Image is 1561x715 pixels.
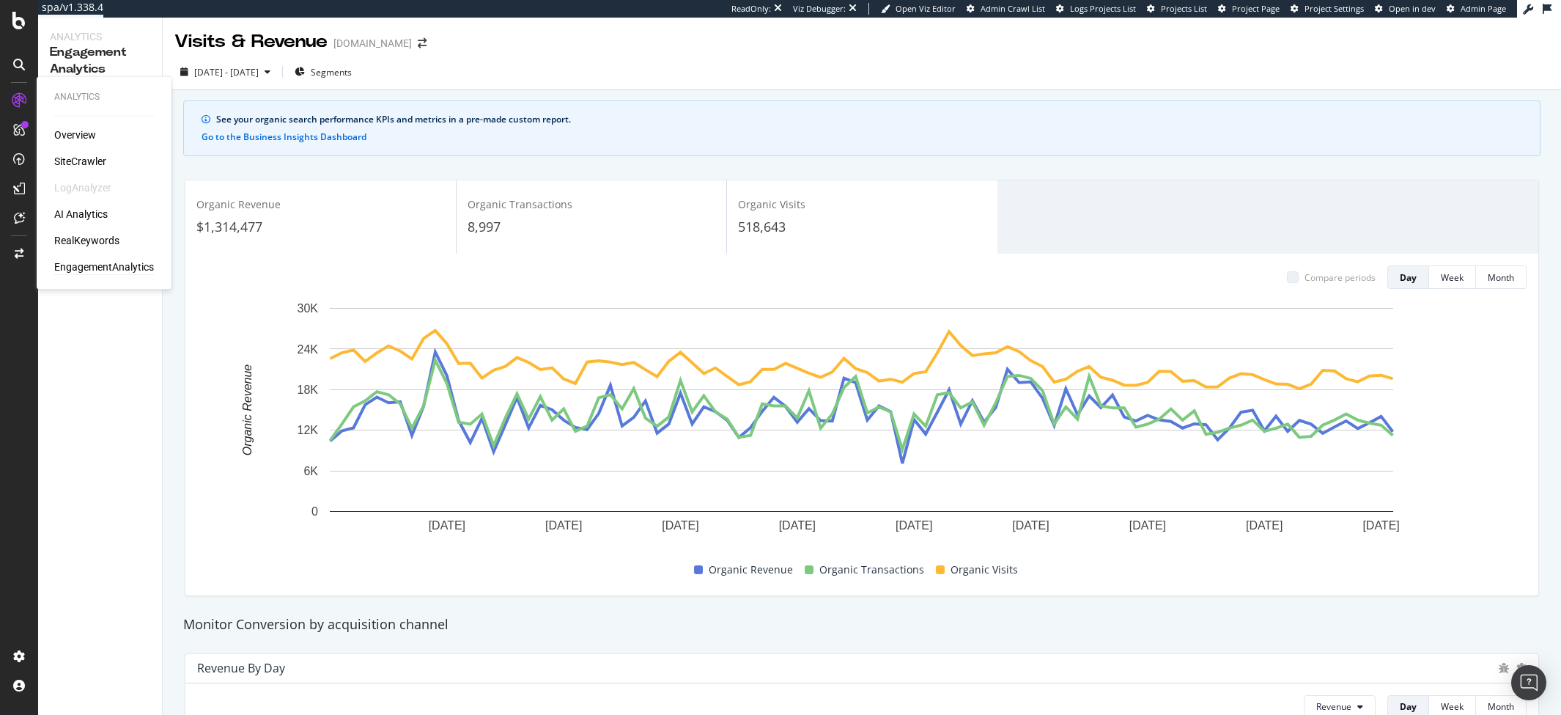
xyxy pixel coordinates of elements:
button: Month [1476,265,1527,289]
div: Engagement Analytics [50,44,150,78]
button: Week [1429,265,1476,289]
span: Open Viz Editor [896,3,956,14]
button: Segments [289,60,358,84]
span: Admin Page [1461,3,1506,14]
div: Visits & Revenue [174,29,328,54]
div: Week [1441,700,1464,713]
div: [DOMAIN_NAME] [333,36,412,51]
a: Overview [54,128,96,143]
div: info banner [183,100,1540,156]
a: RealKeywords [54,234,119,249]
div: Analytics [50,29,150,44]
text: 30K [298,302,319,315]
text: [DATE] [1012,519,1049,532]
div: Day [1400,271,1417,284]
div: Week [1441,271,1464,284]
span: $1,314,477 [196,218,262,235]
span: Organic Transactions [468,197,572,211]
text: Organic Revenue [241,364,254,456]
div: Day [1400,700,1417,713]
span: Organic Visits [738,197,805,211]
div: Revenue by Day [197,661,285,675]
span: Projects List [1161,3,1207,14]
div: Month [1488,700,1514,713]
span: Project Settings [1304,3,1364,14]
span: Organic Transactions [819,561,924,579]
a: Admin Crawl List [967,3,1045,15]
text: [DATE] [662,519,698,532]
div: Viz Debugger: [793,3,846,15]
span: Segments [311,66,352,78]
text: [DATE] [1246,519,1283,532]
span: 518,643 [738,218,786,235]
div: See your organic search performance KPIs and metrics in a pre-made custom report. [216,113,1522,126]
span: Organic Revenue [709,561,793,579]
div: Compare periods [1304,271,1376,284]
a: Project Settings [1291,3,1364,15]
text: 18K [298,384,319,396]
span: [DATE] - [DATE] [194,66,259,78]
text: [DATE] [896,519,932,532]
svg: A chart. [197,301,1527,555]
a: AI Analytics [54,208,108,222]
div: Monitor Conversion by acquisition channel [176,615,1548,634]
text: [DATE] [1362,519,1399,532]
span: Admin Crawl List [981,3,1045,14]
a: SiteCrawler [54,155,106,169]
span: Logs Projects List [1070,3,1136,14]
text: 24K [298,343,319,356]
a: Open in dev [1375,3,1436,15]
text: 6K [303,465,318,477]
text: 12K [298,425,319,437]
button: Day [1387,265,1429,289]
text: [DATE] [545,519,582,532]
div: LogAnalyzer [54,181,111,196]
text: [DATE] [1129,519,1166,532]
div: Open Intercom Messenger [1511,665,1546,700]
a: Logs Projects List [1056,3,1136,15]
span: Open in dev [1389,3,1436,14]
div: Analytics [54,91,154,103]
span: Organic Revenue [196,197,281,211]
span: 8,997 [468,218,501,235]
span: Organic Visits [951,561,1018,579]
text: [DATE] [429,519,465,532]
span: Project Page [1232,3,1280,14]
text: 0 [311,505,318,518]
a: Open Viz Editor [881,3,956,15]
span: Revenue [1316,700,1351,713]
text: [DATE] [779,519,816,532]
div: bug [1499,663,1509,673]
a: Project Page [1218,3,1280,15]
div: Month [1488,271,1514,284]
a: EngagementAnalytics [54,260,154,275]
button: Go to the Business Insights Dashboard [202,132,366,142]
a: Admin Page [1447,3,1506,15]
div: ReadOnly: [731,3,771,15]
a: Projects List [1147,3,1207,15]
div: arrow-right-arrow-left [418,38,427,48]
button: [DATE] - [DATE] [174,60,276,84]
